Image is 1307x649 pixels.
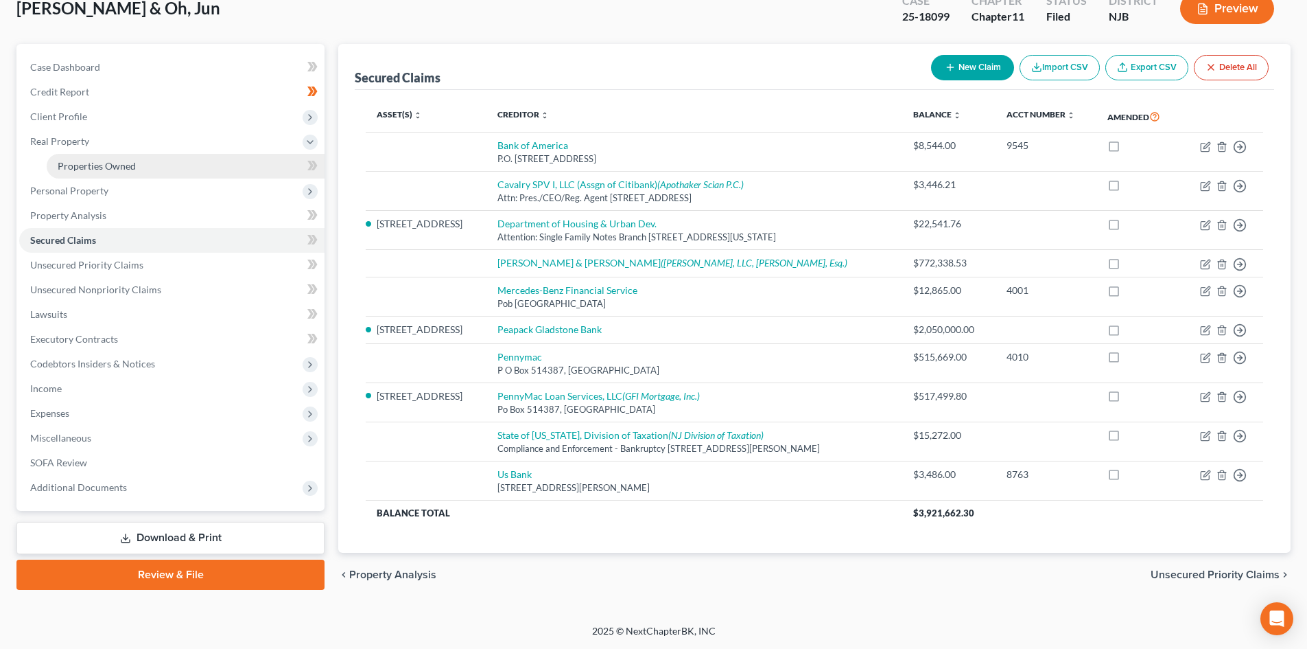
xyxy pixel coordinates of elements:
i: unfold_more [1067,111,1075,119]
a: PennyMac Loan Services, LLC(GFI Mortgage, Inc.) [497,390,700,402]
a: Mercedes-Benz Financial Service [497,284,637,296]
div: $22,541.76 [913,217,984,231]
div: Open Intercom Messenger [1260,602,1293,635]
button: Unsecured Priority Claims chevron_right [1151,569,1291,580]
span: 11 [1012,10,1024,23]
div: Attention: Single Family Notes Branch [STREET_ADDRESS][US_STATE] [497,231,891,244]
a: Unsecured Nonpriority Claims [19,277,325,302]
span: Miscellaneous [30,432,91,444]
li: [STREET_ADDRESS] [377,217,475,231]
button: Delete All [1194,55,1269,80]
a: Asset(s) unfold_more [377,109,422,119]
span: Case Dashboard [30,61,100,73]
div: 25-18099 [902,9,950,25]
i: ([PERSON_NAME], LLC, [PERSON_NAME], Esq.) [661,257,847,269]
div: Attn: Pres./CEO/Reg. Agent [STREET_ADDRESS] [497,192,891,205]
div: $2,050,000.00 [913,323,984,337]
span: Unsecured Priority Claims [1151,569,1280,580]
a: Cavalry SPV I, LLC (Assgn of Citibank)(Apothaker Scian P.C.) [497,179,744,190]
a: Export CSV [1105,55,1188,80]
span: Secured Claims [30,234,96,246]
a: Creditor unfold_more [497,109,549,119]
div: $772,338.53 [913,256,984,270]
a: Balance unfold_more [913,109,961,119]
span: Unsecured Priority Claims [30,259,143,271]
a: Unsecured Priority Claims [19,253,325,277]
div: Pob [GEOGRAPHIC_DATA] [497,297,891,310]
i: (Apothaker Scian P.C.) [657,179,744,190]
a: Bank of America [497,139,568,151]
div: [STREET_ADDRESS][PERSON_NAME] [497,481,891,494]
a: Lawsuits [19,302,325,327]
a: Acct Number unfold_more [1006,109,1075,119]
div: 8763 [1006,468,1086,481]
span: Codebtors Insiders & Notices [30,358,155,369]
span: Personal Property [30,185,108,196]
div: $15,272.00 [913,429,984,442]
a: Property Analysis [19,203,325,228]
span: Property Analysis [30,209,106,221]
i: unfold_more [953,111,961,119]
a: State of [US_STATE], Division of Taxation(NJ Division of Taxation) [497,429,764,441]
i: (GFI Mortgage, Inc.) [622,390,700,402]
div: 4010 [1006,350,1086,364]
a: Secured Claims [19,228,325,253]
a: Us Bank [497,468,532,480]
div: NJB [1109,9,1158,25]
div: 2025 © NextChapterBK, INC [263,624,1045,649]
div: $8,544.00 [913,139,984,152]
div: P.O. [STREET_ADDRESS] [497,152,891,166]
a: Peapack Gladstone Bank [497,323,602,335]
a: Case Dashboard [19,55,325,80]
a: Executory Contracts [19,327,325,352]
div: Po Box 514387, [GEOGRAPHIC_DATA] [497,403,891,416]
div: Compliance and Enforcement - Bankruptcy [STREET_ADDRESS][PERSON_NAME] [497,442,891,455]
th: Amended [1096,101,1180,133]
button: Import CSV [1020,55,1100,80]
i: (NJ Division of Taxation) [668,429,764,441]
span: Credit Report [30,86,89,98]
li: [STREET_ADDRESS] [377,389,475,403]
div: $3,486.00 [913,468,984,481]
a: Credit Report [19,80,325,104]
i: unfold_more [414,111,422,119]
a: SOFA Review [19,451,325,475]
i: chevron_left [338,569,349,580]
div: Filed [1046,9,1087,25]
span: Unsecured Nonpriority Claims [30,284,161,295]
div: Secured Claims [355,69,440,86]
div: $515,669.00 [913,350,984,364]
a: Properties Owned [47,154,325,179]
span: Property Analysis [349,569,436,580]
a: Download & Print [16,522,325,554]
th: Balance Total [366,500,902,525]
i: chevron_right [1280,569,1291,580]
span: Client Profile [30,111,87,122]
i: unfold_more [541,111,549,119]
button: chevron_left Property Analysis [338,569,436,580]
a: [PERSON_NAME] & [PERSON_NAME]([PERSON_NAME], LLC, [PERSON_NAME], Esq.) [497,257,847,269]
span: Additional Documents [30,481,127,493]
button: New Claim [931,55,1014,80]
span: Lawsuits [30,308,67,320]
div: P O Box 514387, [GEOGRAPHIC_DATA] [497,364,891,377]
div: 9545 [1006,139,1086,152]
span: Properties Owned [58,160,136,172]
span: SOFA Review [30,457,87,468]
span: Expenses [30,407,69,419]
span: Income [30,383,62,394]
div: $517,499.80 [913,389,984,403]
a: Department of Housing & Urban Dev. [497,218,657,229]
span: Real Property [30,135,89,147]
a: Review & File [16,560,325,590]
div: Chapter [972,9,1024,25]
div: $12,865.00 [913,284,984,297]
div: $3,446.21 [913,178,984,192]
a: Pennymac [497,351,542,363]
div: 4001 [1006,284,1086,297]
li: [STREET_ADDRESS] [377,323,475,337]
span: $3,921,662.30 [913,508,974,519]
span: Executory Contracts [30,333,118,345]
